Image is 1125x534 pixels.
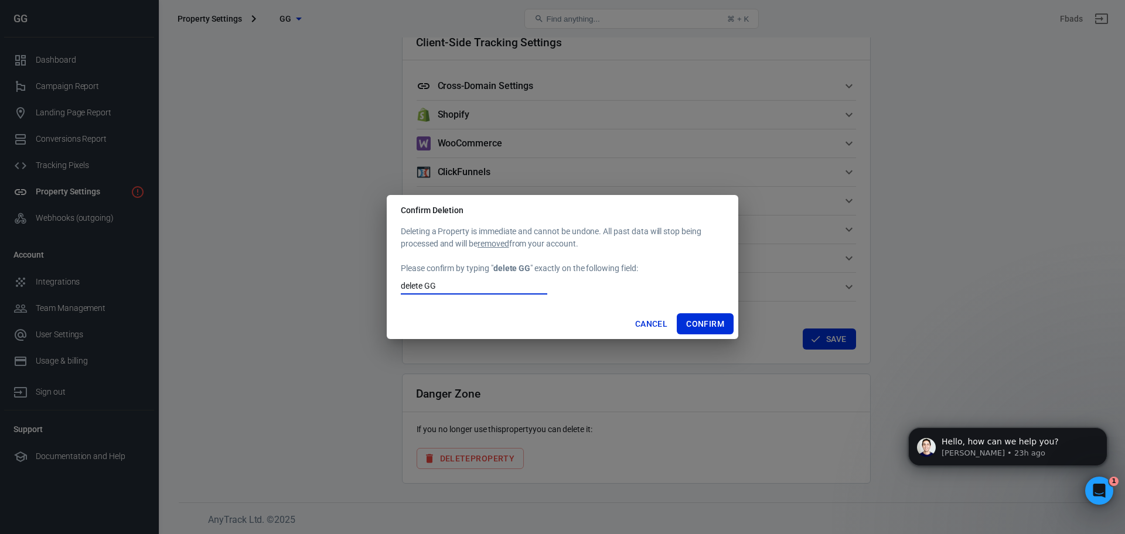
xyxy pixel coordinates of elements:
[401,225,724,297] div: Deleting a Property is immediate and cannot be undone. All past data will stop being processed an...
[630,313,672,335] button: Cancel
[1085,477,1113,505] iframe: Intercom live chat
[493,263,531,273] strong: delete GG
[478,239,509,248] u: removed
[891,403,1125,502] iframe: Intercom notifications message
[387,195,738,225] h2: Confirm Deletion
[1109,477,1119,486] span: 1
[677,313,734,335] button: Confirm
[401,279,547,295] input: Type "delete GG" here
